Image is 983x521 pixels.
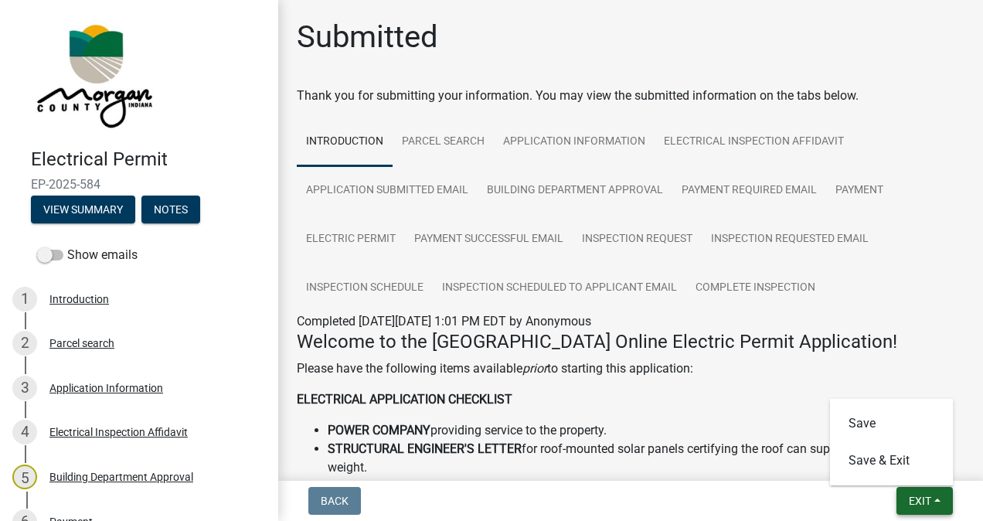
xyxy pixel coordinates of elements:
div: 3 [12,376,37,400]
a: Payment [826,166,893,216]
div: 1 [12,287,37,312]
i: prior [522,361,547,376]
button: Exit [896,487,953,515]
a: Inspection Schedule [297,264,433,313]
a: Inspection Scheduled to Applicant Email [433,264,686,313]
a: Building Department Approval [478,166,672,216]
button: Save & Exit [830,442,954,479]
a: Electrical Inspection Affidavit [655,117,853,167]
li: providing service to the property. [328,421,964,440]
a: Inspection Requested Email [702,215,878,264]
a: Inspection Request [573,215,702,264]
label: Show emails [37,246,138,264]
h4: Electrical Permit [31,148,266,171]
button: Back [308,487,361,515]
button: Save [830,405,954,442]
wm-modal-confirm: Summary [31,204,135,216]
div: Building Department Approval [49,472,193,482]
a: Payment Successful Email [405,215,573,264]
img: Morgan County, Indiana [31,16,155,132]
div: Electrical Inspection Affidavit [49,427,188,438]
span: EP-2025-584 [31,177,247,192]
div: 5 [12,465,37,489]
div: Application Information [49,383,163,393]
div: Exit [830,399,954,485]
h1: Submitted [297,19,438,56]
a: Payment Required Email [672,166,826,216]
div: 4 [12,420,37,444]
strong: POWER COMPANY [328,423,430,438]
div: Parcel search [49,338,114,349]
div: 2 [12,331,37,356]
a: Application Information [494,117,655,167]
span: Exit [909,495,931,507]
strong: ELECTRICAL APPLICATION CHECKLIST [297,392,512,407]
div: Thank you for submitting your information. You may view the submitted information on the tabs below. [297,87,964,105]
div: Introduction [49,294,109,305]
li: for roof-mounted solar panels certifying the roof can support the additional weight. [328,440,964,477]
button: Notes [141,196,200,223]
p: Please have the following items available to starting this application: [297,359,964,378]
span: Back [321,495,349,507]
a: Introduction [297,117,393,167]
strong: STRUCTURAL ENGINEER'S LETTER [328,441,522,456]
a: Parcel search [393,117,494,167]
a: Complete Inspection [686,264,825,313]
a: Application Submitted Email [297,166,478,216]
a: Electric Permit [297,215,405,264]
h4: Welcome to the [GEOGRAPHIC_DATA] Online Electric Permit Application! [297,331,964,353]
button: View Summary [31,196,135,223]
wm-modal-confirm: Notes [141,204,200,216]
span: Completed [DATE][DATE] 1:01 PM EDT by Anonymous [297,314,591,329]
